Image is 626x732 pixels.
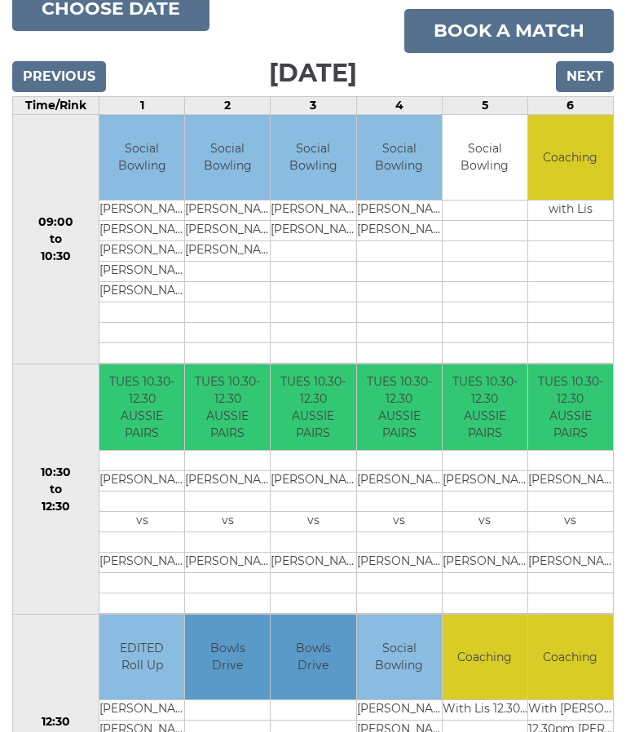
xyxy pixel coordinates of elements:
[357,700,442,721] td: [PERSON_NAME]
[443,470,527,491] td: [PERSON_NAME]
[99,96,185,114] td: 1
[528,201,613,221] td: with Lis
[185,552,270,572] td: [PERSON_NAME]
[185,241,270,262] td: [PERSON_NAME]
[185,364,270,450] td: TUES 10.30-12.30 AUSSIE PAIRS
[528,700,613,721] td: With [PERSON_NAME] and [PERSON_NAME]
[357,615,442,700] td: Social Bowling
[357,115,442,201] td: Social Bowling
[443,700,527,721] td: With Lis 12.30pm
[357,364,442,450] td: TUES 10.30-12.30 AUSSIE PAIRS
[271,221,355,241] td: [PERSON_NAME]
[357,552,442,572] td: [PERSON_NAME]
[271,201,355,221] td: [PERSON_NAME]
[13,114,99,364] td: 09:00 to 10:30
[99,511,184,531] td: vs
[528,511,613,531] td: vs
[443,115,527,201] td: Social Bowling
[357,221,442,241] td: [PERSON_NAME]
[442,96,527,114] td: 5
[99,615,184,700] td: EDITED Roll Up
[99,221,184,241] td: [PERSON_NAME]
[99,552,184,572] td: [PERSON_NAME]
[271,96,356,114] td: 3
[99,262,184,282] td: [PERSON_NAME]
[99,115,184,201] td: Social Bowling
[357,470,442,491] td: [PERSON_NAME]
[404,9,614,53] a: Book a match
[527,96,613,114] td: 6
[13,96,99,114] td: Time/Rink
[99,201,184,221] td: [PERSON_NAME]
[528,470,613,491] td: [PERSON_NAME]
[185,470,270,491] td: [PERSON_NAME]
[528,552,613,572] td: [PERSON_NAME]
[528,615,613,700] td: Coaching
[185,115,270,201] td: Social Bowling
[99,241,184,262] td: [PERSON_NAME]
[556,61,614,92] input: Next
[185,96,271,114] td: 2
[99,470,184,491] td: [PERSON_NAME]
[271,615,355,700] td: Bowls Drive
[357,511,442,531] td: vs
[271,115,355,201] td: Social Bowling
[13,364,99,615] td: 10:30 to 12:30
[185,221,270,241] td: [PERSON_NAME]
[271,470,355,491] td: [PERSON_NAME]
[443,552,527,572] td: [PERSON_NAME]
[99,700,184,721] td: [PERSON_NAME]
[528,364,613,450] td: TUES 10.30-12.30 AUSSIE PAIRS
[185,511,270,531] td: vs
[357,201,442,221] td: [PERSON_NAME]
[443,615,527,700] td: Coaching
[99,364,184,450] td: TUES 10.30-12.30 AUSSIE PAIRS
[185,201,270,221] td: [PERSON_NAME]
[271,364,355,450] td: TUES 10.30-12.30 AUSSIE PAIRS
[356,96,442,114] td: 4
[528,115,613,201] td: Coaching
[443,364,527,450] td: TUES 10.30-12.30 AUSSIE PAIRS
[99,282,184,302] td: [PERSON_NAME]
[12,61,106,92] input: Previous
[443,511,527,531] td: vs
[271,552,355,572] td: [PERSON_NAME]
[185,615,270,700] td: Bowls Drive
[271,511,355,531] td: vs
